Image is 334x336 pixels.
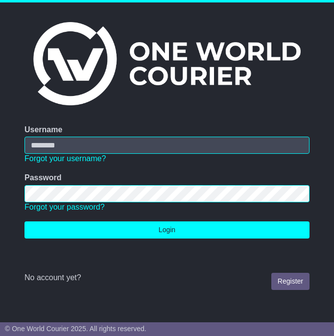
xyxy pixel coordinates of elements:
[24,221,310,239] button: Login
[24,273,310,282] div: No account yet?
[24,173,62,182] label: Password
[33,22,301,105] img: One World
[24,154,106,163] a: Forgot your username?
[271,273,310,290] a: Register
[24,203,105,211] a: Forgot your password?
[5,325,146,333] span: © One World Courier 2025. All rights reserved.
[24,125,62,134] label: Username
